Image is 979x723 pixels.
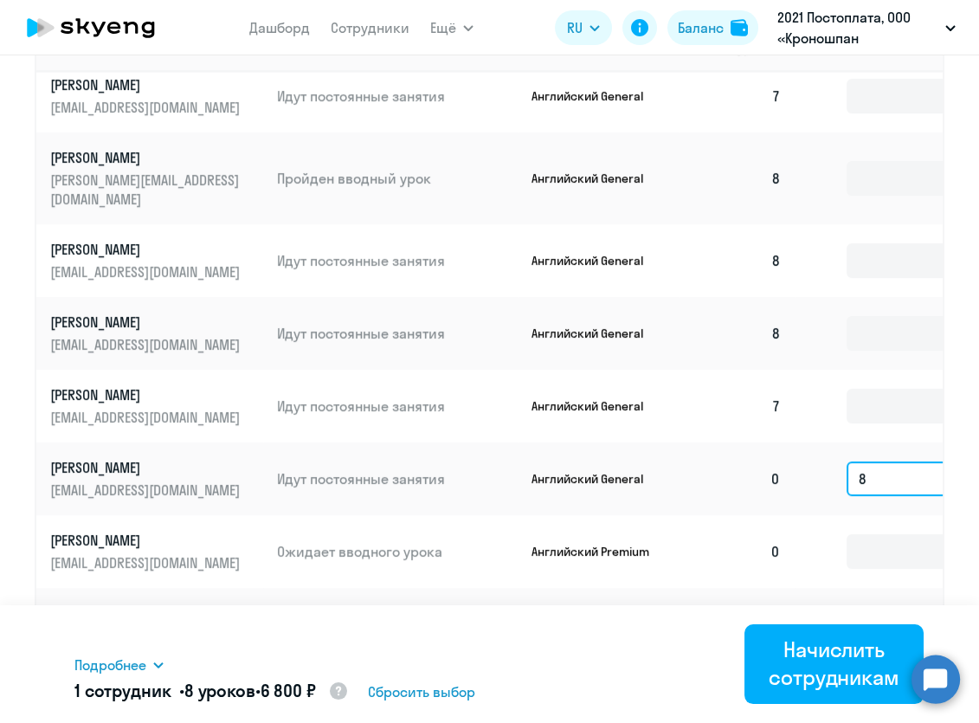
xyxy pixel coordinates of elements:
p: Идут постоянные занятия [277,397,518,416]
p: [PERSON_NAME] [50,313,244,332]
a: [PERSON_NAME][EMAIL_ADDRESS][DOMAIN_NAME] [50,458,263,500]
p: Идут постоянные занятия [277,324,518,343]
td: 7 [679,370,795,442]
span: Подробнее [74,655,146,675]
p: [EMAIL_ADDRESS][DOMAIN_NAME] [50,553,244,572]
p: Идут постоянные занятия [277,469,518,488]
td: 8 [679,588,795,661]
a: [PERSON_NAME][EMAIL_ADDRESS][DOMAIN_NAME] [50,385,263,427]
p: Английский General [531,398,661,414]
p: Ожидает вводного урока [277,542,518,561]
button: Ещё [430,10,473,45]
p: Английский General [531,88,661,104]
p: [EMAIL_ADDRESS][DOMAIN_NAME] [50,98,244,117]
p: Английский General [531,326,661,341]
p: [PERSON_NAME] [50,240,244,259]
p: [PERSON_NAME] [50,385,244,404]
a: [PERSON_NAME][EMAIL_ADDRESS][DOMAIN_NAME] [50,604,263,645]
p: [PERSON_NAME] [50,75,244,94]
p: [EMAIL_ADDRESS][DOMAIN_NAME] [50,481,244,500]
td: 0 [679,515,795,588]
a: [PERSON_NAME][EMAIL_ADDRESS][DOMAIN_NAME] [50,313,263,354]
button: Начислить сотрудникам [744,624,924,704]
td: 0 [679,442,795,515]
h5: 1 сотрудник • • [74,679,349,705]
button: 2021 Постоплата, ООО «Кроношпан Башкортостан» [769,7,964,48]
p: [PERSON_NAME] [50,604,244,623]
img: balance [731,19,748,36]
a: [PERSON_NAME][PERSON_NAME][EMAIL_ADDRESS][DOMAIN_NAME] [50,148,263,209]
p: [PERSON_NAME][EMAIL_ADDRESS][DOMAIN_NAME] [50,171,244,209]
p: Английский General [531,253,661,268]
p: 2021 Постоплата, ООО «Кроношпан Башкортостан» [777,7,938,48]
a: [PERSON_NAME][EMAIL_ADDRESS][DOMAIN_NAME] [50,531,263,572]
a: [PERSON_NAME][EMAIL_ADDRESS][DOMAIN_NAME] [50,75,263,117]
p: [EMAIL_ADDRESS][DOMAIN_NAME] [50,335,244,354]
td: 8 [679,132,795,224]
p: Идут постоянные занятия [277,87,518,106]
td: 8 [679,297,795,370]
span: Ещё [430,17,456,38]
p: [PERSON_NAME] [50,531,244,550]
button: Балансbalance [667,10,758,45]
p: [PERSON_NAME] [50,458,244,477]
button: RU [555,10,612,45]
div: Начислить сотрудникам [769,636,899,691]
p: Английский General [531,471,661,487]
td: 7 [679,60,795,132]
a: [PERSON_NAME][EMAIL_ADDRESS][DOMAIN_NAME] [50,240,263,281]
span: Сбросить выбор [368,681,475,702]
p: [EMAIL_ADDRESS][DOMAIN_NAME] [50,262,244,281]
td: 8 [679,224,795,297]
p: Пройден вводный урок [277,169,518,188]
span: 6 800 ₽ [261,680,316,701]
p: [PERSON_NAME] [50,148,244,167]
span: RU [567,17,583,38]
p: Идут постоянные занятия [277,251,518,270]
p: Английский Premium [531,544,661,559]
p: Английский General [531,171,661,186]
p: [EMAIL_ADDRESS][DOMAIN_NAME] [50,408,244,427]
span: 8 уроков [184,680,255,701]
a: Дашборд [249,19,310,36]
div: Баланс [678,17,724,38]
a: Сотрудники [331,19,409,36]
